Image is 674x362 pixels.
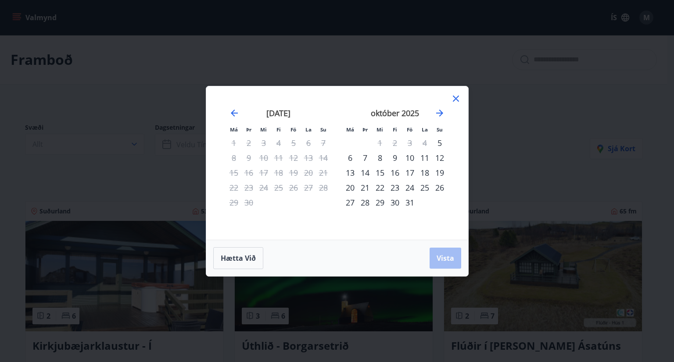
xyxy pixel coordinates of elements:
[256,135,271,150] td: Not available. miðvikudagur, 3. september 2025
[316,135,331,150] td: Not available. sunnudagur, 7. september 2025
[217,97,458,229] div: Calendar
[226,180,241,195] td: Not available. mánudagur, 22. september 2025
[343,195,358,210] div: 27
[434,108,445,118] div: Move forward to switch to the next month.
[387,135,402,150] td: Not available. fimmtudagur, 2. október 2025
[226,150,241,165] td: Not available. mánudagur, 8. september 2025
[256,165,271,180] td: Not available. miðvikudagur, 17. september 2025
[373,180,387,195] div: 22
[402,165,417,180] div: 17
[373,195,387,210] td: Choose miðvikudagur, 29. október 2025 as your check-in date. It’s available.
[301,150,316,165] td: Not available. laugardagur, 13. september 2025
[343,195,358,210] td: Choose mánudagur, 27. október 2025 as your check-in date. It’s available.
[402,195,417,210] div: 31
[286,165,301,180] td: Not available. föstudagur, 19. september 2025
[373,150,387,165] td: Choose miðvikudagur, 8. október 2025 as your check-in date. It’s available.
[241,195,256,210] td: Not available. þriðjudagur, 30. september 2025
[402,195,417,210] td: Choose föstudagur, 31. október 2025 as your check-in date. It’s available.
[266,108,290,118] strong: [DATE]
[226,165,241,180] td: Not available. mánudagur, 15. september 2025
[432,165,447,180] td: Choose sunnudagur, 19. október 2025 as your check-in date. It’s available.
[316,165,331,180] td: Not available. sunnudagur, 21. september 2025
[432,180,447,195] td: Choose sunnudagur, 26. október 2025 as your check-in date. It’s available.
[256,180,271,195] td: Not available. miðvikudagur, 24. september 2025
[358,165,373,180] div: 14
[432,180,447,195] div: 26
[241,135,256,150] td: Not available. þriðjudagur, 2. september 2025
[417,180,432,195] td: Choose laugardagur, 25. október 2025 as your check-in date. It’s available.
[417,135,432,150] td: Not available. laugardagur, 4. október 2025
[402,150,417,165] td: Choose föstudagur, 10. október 2025 as your check-in date. It’s available.
[316,180,331,195] td: Not available. sunnudagur, 28. september 2025
[387,180,402,195] td: Choose fimmtudagur, 23. október 2025 as your check-in date. It’s available.
[229,108,240,118] div: Move backward to switch to the previous month.
[362,126,368,133] small: Þr
[226,195,241,210] td: Not available. mánudagur, 29. september 2025
[387,165,402,180] div: 16
[286,180,301,195] td: Not available. föstudagur, 26. september 2025
[343,165,358,180] td: Choose mánudagur, 13. október 2025 as your check-in date. It’s available.
[417,165,432,180] div: 18
[320,126,326,133] small: Su
[301,135,316,150] td: Not available. laugardagur, 6. september 2025
[358,180,373,195] div: 21
[373,150,387,165] div: 8
[230,126,238,133] small: Má
[417,150,432,165] td: Choose laugardagur, 11. október 2025 as your check-in date. It’s available.
[346,126,354,133] small: Má
[417,180,432,195] div: 25
[402,150,417,165] div: 10
[286,135,301,150] td: Not available. föstudagur, 5. september 2025
[387,150,402,165] div: 9
[393,126,397,133] small: Fi
[407,126,412,133] small: Fö
[402,180,417,195] td: Choose föstudagur, 24. október 2025 as your check-in date. It’s available.
[437,126,443,133] small: Su
[301,180,316,195] td: Not available. laugardagur, 27. september 2025
[276,126,281,133] small: Fi
[432,165,447,180] div: 19
[301,165,316,180] td: Not available. laugardagur, 20. september 2025
[260,126,267,133] small: Mi
[387,165,402,180] td: Choose fimmtudagur, 16. október 2025 as your check-in date. It’s available.
[271,135,286,150] td: Not available. fimmtudagur, 4. september 2025
[241,180,256,195] td: Not available. þriðjudagur, 23. september 2025
[373,165,387,180] div: 15
[402,165,417,180] td: Choose föstudagur, 17. október 2025 as your check-in date. It’s available.
[221,253,256,263] span: Hætta við
[432,135,447,150] td: Choose sunnudagur, 5. október 2025 as your check-in date. It’s available.
[358,150,373,165] td: Choose þriðjudagur, 7. október 2025 as your check-in date. It’s available.
[373,195,387,210] div: 29
[376,126,383,133] small: Mi
[271,180,286,195] td: Not available. fimmtudagur, 25. september 2025
[402,180,417,195] div: 24
[271,165,286,180] td: Not available. fimmtudagur, 18. september 2025
[343,180,358,195] div: 20
[226,135,241,150] td: Not available. mánudagur, 1. september 2025
[213,247,263,269] button: Hætta við
[290,126,296,133] small: Fö
[358,150,373,165] div: 7
[432,150,447,165] div: 12
[432,135,447,150] div: 5
[358,180,373,195] td: Choose þriðjudagur, 21. október 2025 as your check-in date. It’s available.
[241,150,256,165] td: Not available. þriðjudagur, 9. september 2025
[286,150,301,165] td: Not available. föstudagur, 12. september 2025
[241,165,256,180] td: Not available. þriðjudagur, 16. september 2025
[256,150,271,165] td: Not available. miðvikudagur, 10. september 2025
[358,195,373,210] div: 28
[373,135,387,150] td: Not available. miðvikudagur, 1. október 2025
[387,195,402,210] td: Choose fimmtudagur, 30. október 2025 as your check-in date. It’s available.
[343,165,358,180] div: 13
[343,150,358,165] td: Choose mánudagur, 6. október 2025 as your check-in date. It’s available.
[271,150,286,165] td: Not available. fimmtudagur, 11. september 2025
[417,165,432,180] td: Choose laugardagur, 18. október 2025 as your check-in date. It’s available.
[246,126,251,133] small: Þr
[387,150,402,165] td: Choose fimmtudagur, 9. október 2025 as your check-in date. It’s available.
[358,195,373,210] td: Choose þriðjudagur, 28. október 2025 as your check-in date. It’s available.
[358,165,373,180] td: Choose þriðjudagur, 14. október 2025 as your check-in date. It’s available.
[373,165,387,180] td: Choose miðvikudagur, 15. október 2025 as your check-in date. It’s available.
[387,195,402,210] div: 30
[432,150,447,165] td: Choose sunnudagur, 12. október 2025 as your check-in date. It’s available.
[316,150,331,165] td: Not available. sunnudagur, 14. september 2025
